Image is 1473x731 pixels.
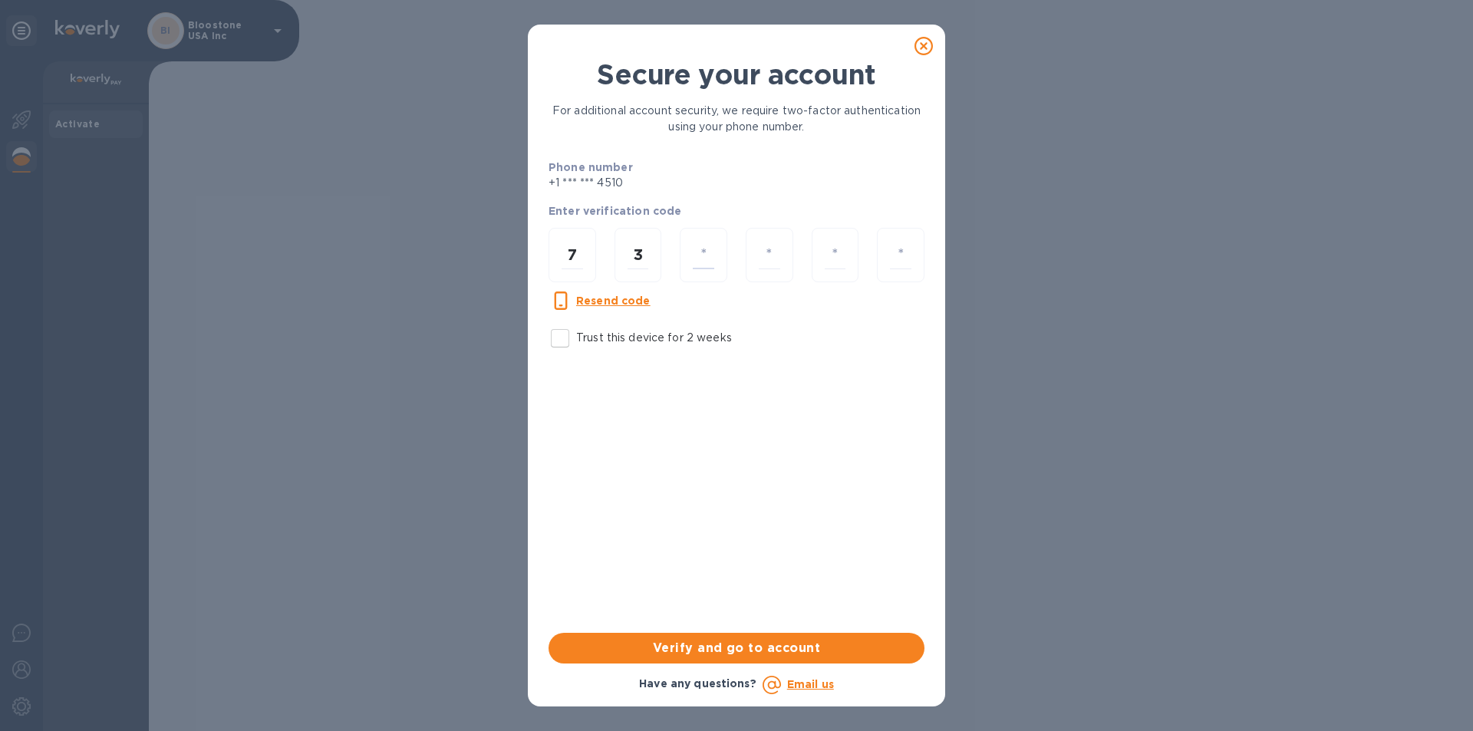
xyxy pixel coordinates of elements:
b: Phone number [549,161,633,173]
a: Email us [787,678,834,690]
button: Verify and go to account [549,633,924,663]
p: Enter verification code [549,203,924,219]
span: Verify and go to account [561,639,912,657]
h1: Secure your account [549,58,924,91]
u: Resend code [576,295,651,307]
p: Trust this device for 2 weeks [576,330,732,346]
b: Have any questions? [639,677,756,690]
p: For additional account security, we require two-factor authentication using your phone number. [549,103,924,135]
